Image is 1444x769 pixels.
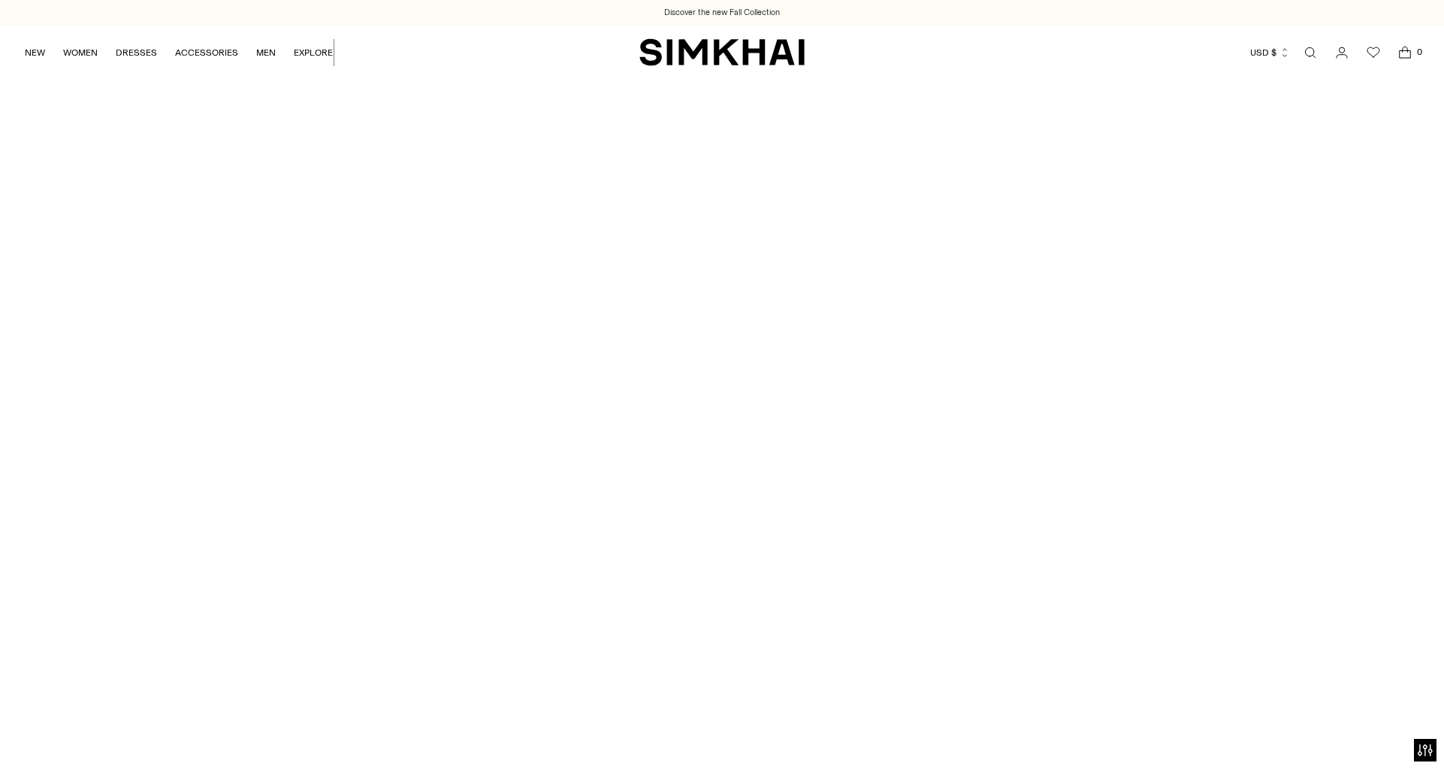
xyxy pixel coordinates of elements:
[1390,38,1420,68] a: Open cart modal
[1412,45,1426,59] span: 0
[1358,38,1388,68] a: Wishlist
[639,38,805,67] a: SIMKHAI
[63,36,98,69] a: WOMEN
[664,7,780,19] a: Discover the new Fall Collection
[1327,38,1357,68] a: Go to the account page
[256,36,276,69] a: MEN
[294,36,333,69] a: EXPLORE
[1250,36,1290,69] button: USD $
[25,36,45,69] a: NEW
[175,36,238,69] a: ACCESSORIES
[116,36,157,69] a: DRESSES
[1295,38,1325,68] a: Open search modal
